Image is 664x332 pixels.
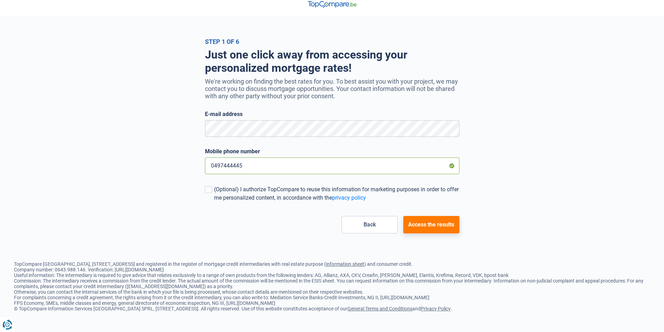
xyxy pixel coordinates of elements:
[205,111,243,117] font: E-mail address
[364,261,413,267] font: ) and consumer credit.
[14,289,364,295] font: Otherwise, you can contact the internal services of the bank in which your file is being processe...
[326,261,364,267] a: information sheet
[14,306,348,311] font: © TopCompare Information Services [GEOGRAPHIC_DATA] SPRL, [STREET_ADDRESS]. All rights reserved. ...
[421,306,451,311] a: Privacy Policy
[14,300,275,306] font: FPS Economy, SMEs, middle classes and energy, general directorate of economic inspection, NG III,...
[342,216,398,233] button: Back
[403,216,459,233] button: Access the results
[205,78,458,100] font: We're working on finding the best rates for you. To best assist you with your project, we may con...
[332,194,366,201] a: privacy policy
[364,221,376,228] font: Back
[451,306,452,311] font: .
[205,157,459,174] input: 0401020304
[205,148,260,155] font: Mobile phone number
[205,38,239,45] font: Step 1 of 6
[308,1,357,8] img: TopCompare Logo
[412,306,421,311] font: and
[14,278,643,289] font: Commission: The intermediary receives a commission from the credit lender. The actual amount of t...
[14,267,164,272] font: Company number: 0643.988.146. Verification: [URL][DOMAIN_NAME]
[408,221,454,228] font: Access the results
[14,261,326,267] font: TopCompare [GEOGRAPHIC_DATA], [STREET_ADDRESS] and registered in the register of mortgage credit ...
[14,272,509,278] font: Useful information: The intermediary is required to give advice that relates exclusively to a ran...
[205,48,407,75] font: Just one click away from accessing your personalized mortgage rates!
[348,306,412,311] a: General Terms and Conditions
[14,295,429,300] font: For complaints concerning a credit agreement, the rights arising from it or the credit intermedia...
[214,186,459,201] font: (Optional) I authorize TopCompare to reuse this information for marketing purposes in order to of...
